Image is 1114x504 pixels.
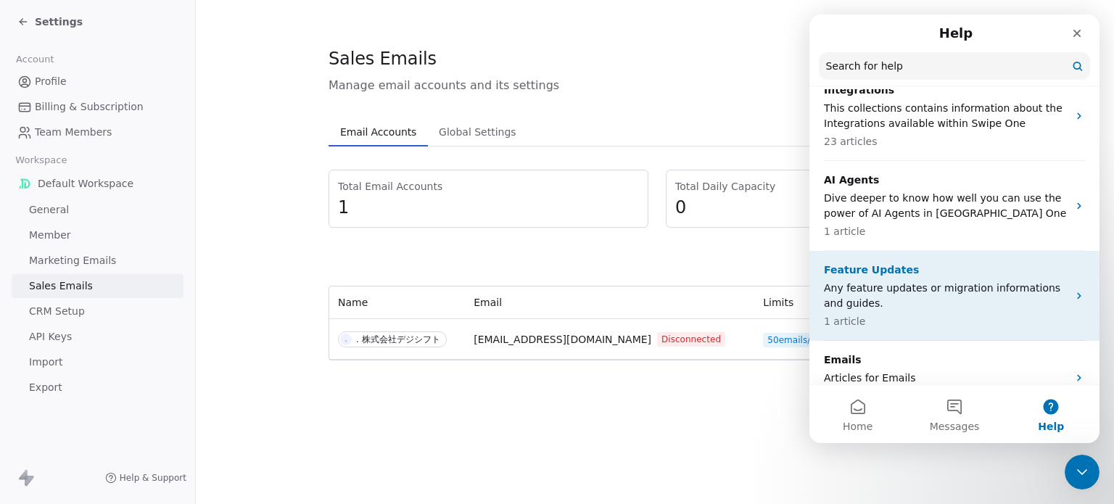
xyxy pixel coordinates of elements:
a: Settings [17,15,83,29]
span: 1 [338,197,639,218]
span: Total Email Accounts [338,179,639,194]
span: Account [9,49,60,70]
span: 50 emails/day [763,333,830,347]
span: API Keys [29,329,72,344]
span: Import [29,355,62,370]
a: API Keys [12,325,183,349]
iframe: Intercom live chat [1065,455,1099,489]
span: Help & Support [120,472,186,484]
span: Email Accounts [334,122,422,142]
span: Team Members [35,125,112,140]
span: Member [29,228,71,243]
span: Manage email accounts and its settings [329,77,981,94]
span: Disconnected [657,332,725,347]
span: Workspace [9,149,73,171]
span: Sales Emails [29,278,93,294]
span: Marketing Emails [29,253,116,268]
img: %C3%A3%C2%83%C2%AD%C3%A3%C2%82%C2%B4512.png [17,176,32,191]
span: Profile [35,74,67,89]
span: Global Settings [433,122,522,142]
a: Export [12,376,183,400]
span: Sales Emails [329,48,437,70]
a: CRM Setup [12,299,183,323]
span: Total Daily Capacity [675,179,972,194]
span: Export [29,380,62,395]
span: [EMAIL_ADDRESS][DOMAIN_NAME] [474,332,651,347]
span: CRM Setup [29,304,85,319]
a: Member [12,223,183,247]
a: Help & Support [105,472,186,484]
a: General [12,198,183,222]
a: Sales Emails [12,274,183,298]
span: Email [474,297,502,308]
span: Settings [35,15,83,29]
iframe: Intercom live chat [809,15,1099,443]
span: Name [338,297,368,308]
span: 0 [675,197,972,218]
span: Billing & Subscription [35,99,144,115]
a: Profile [12,70,183,94]
div: . 株式会社デジシフト [356,334,440,344]
span: Limits [763,297,793,308]
a: Marketing Emails [12,249,183,273]
span: Default Workspace [38,176,133,191]
span: General [29,202,69,218]
a: Billing & Subscription [12,95,183,119]
a: Team Members [12,120,183,144]
div: . [344,334,347,345]
a: Import [12,350,183,374]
